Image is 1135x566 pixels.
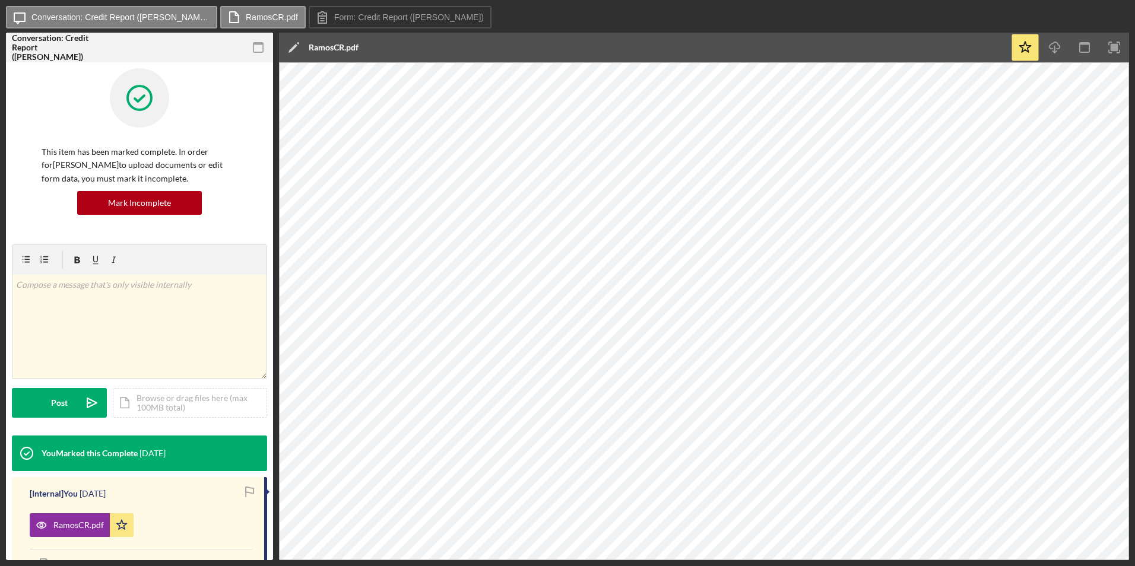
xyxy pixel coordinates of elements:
label: Conversation: Credit Report ([PERSON_NAME]) [31,12,210,22]
button: Mark Incomplete [77,191,202,215]
div: RamosCR.pdf [309,43,359,52]
label: RamosCR.pdf [246,12,298,22]
div: Conversation: Credit Report ([PERSON_NAME]) [12,33,95,62]
p: This item has been marked complete. In order for [PERSON_NAME] to upload documents or edit form d... [42,145,237,185]
button: Form: Credit Report ([PERSON_NAME]) [309,6,492,28]
label: Form: Credit Report ([PERSON_NAME]) [334,12,484,22]
div: RamosCR.pdf [53,520,104,530]
button: RamosCR.pdf [30,513,134,537]
button: Conversation: Credit Report ([PERSON_NAME]) [6,6,217,28]
time: 2025-09-02 17:42 [80,489,106,498]
div: Post [51,388,68,418]
time: 2025-09-02 17:43 [140,449,166,458]
button: RamosCR.pdf [220,6,306,28]
div: You Marked this Complete [42,449,138,458]
div: Mark Incomplete [108,191,171,215]
button: Post [12,388,107,418]
div: [Internal] You [30,489,78,498]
